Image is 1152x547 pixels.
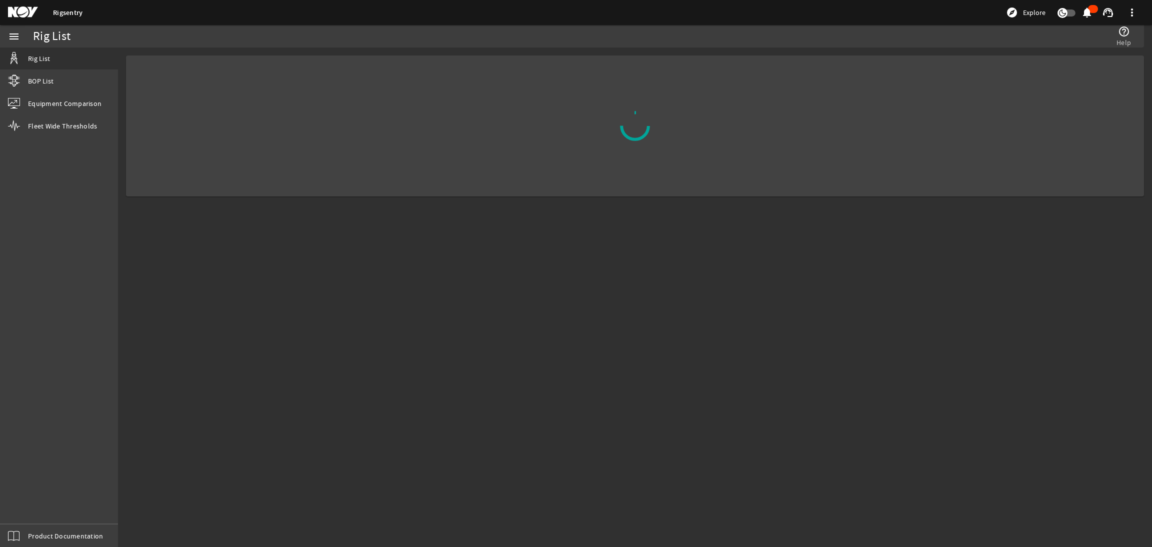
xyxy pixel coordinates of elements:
[8,30,20,42] mat-icon: menu
[33,31,70,41] div: Rig List
[28,98,101,108] span: Equipment Comparison
[1102,6,1114,18] mat-icon: support_agent
[1002,4,1049,20] button: Explore
[1118,25,1130,37] mat-icon: help_outline
[1006,6,1018,18] mat-icon: explore
[1116,37,1131,47] span: Help
[1023,7,1045,17] span: Explore
[28,76,53,86] span: BOP List
[28,531,103,541] span: Product Documentation
[1120,0,1144,24] button: more_vert
[1081,6,1093,18] mat-icon: notifications
[53,8,82,17] a: Rigsentry
[28,121,97,131] span: Fleet Wide Thresholds
[28,53,50,63] span: Rig List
